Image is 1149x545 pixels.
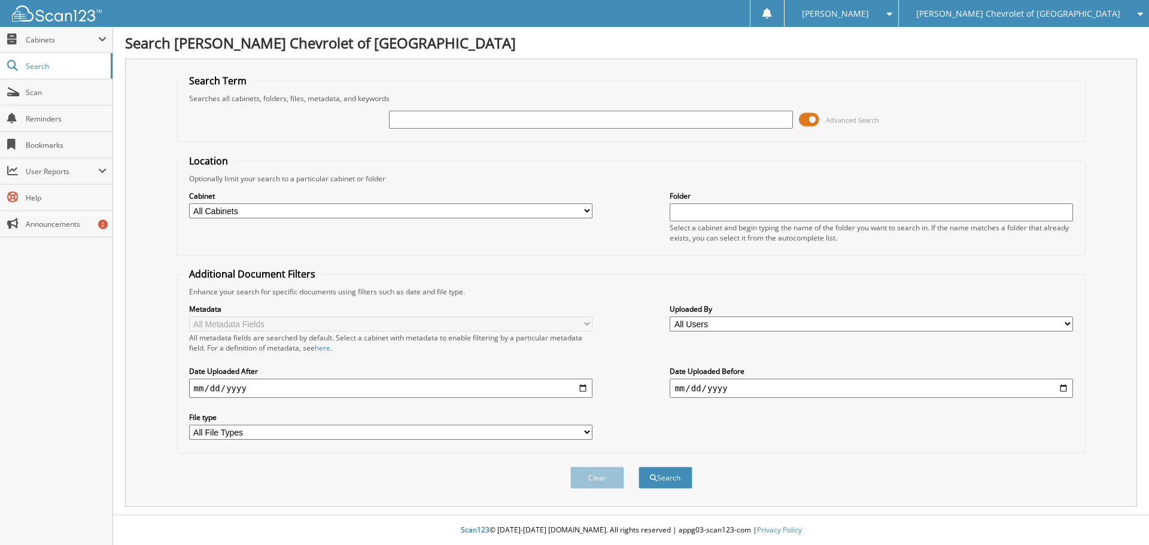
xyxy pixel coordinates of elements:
span: Advanced Search [826,115,879,124]
label: Uploaded By [670,304,1073,314]
button: Clear [570,467,624,489]
span: Search [26,61,105,71]
button: Search [639,467,692,489]
span: [PERSON_NAME] Chevrolet of [GEOGRAPHIC_DATA] [916,10,1120,17]
div: All metadata fields are searched by default. Select a cabinet with metadata to enable filtering b... [189,333,592,353]
label: Cabinet [189,191,592,201]
a: here [315,343,330,353]
input: end [670,379,1073,398]
div: © [DATE]-[DATE] [DOMAIN_NAME]. All rights reserved | appg03-scan123-com | [113,516,1149,545]
div: 2 [98,220,108,229]
label: Folder [670,191,1073,201]
div: Enhance your search for specific documents using filters such as date and file type. [183,287,1080,297]
input: start [189,379,592,398]
span: Scan [26,87,107,98]
span: [PERSON_NAME] [802,10,869,17]
span: User Reports [26,166,98,176]
h1: Search [PERSON_NAME] Chevrolet of [GEOGRAPHIC_DATA] [125,33,1137,53]
span: Scan123 [461,525,490,535]
label: Date Uploaded After [189,366,592,376]
span: Help [26,193,107,203]
span: Announcements [26,219,107,229]
span: Bookmarks [26,140,107,150]
img: scan123-logo-white.svg [12,5,102,22]
legend: Location [183,154,234,168]
legend: Additional Document Filters [183,267,321,281]
label: Date Uploaded Before [670,366,1073,376]
label: File type [189,412,592,422]
a: Privacy Policy [757,525,802,535]
legend: Search Term [183,74,253,87]
div: Select a cabinet and begin typing the name of the folder you want to search in. If the name match... [670,223,1073,243]
div: Searches all cabinets, folders, files, metadata, and keywords [183,93,1080,103]
span: Reminders [26,114,107,124]
label: Metadata [189,304,592,314]
span: Cabinets [26,35,98,45]
div: Optionally limit your search to a particular cabinet or folder [183,173,1080,184]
